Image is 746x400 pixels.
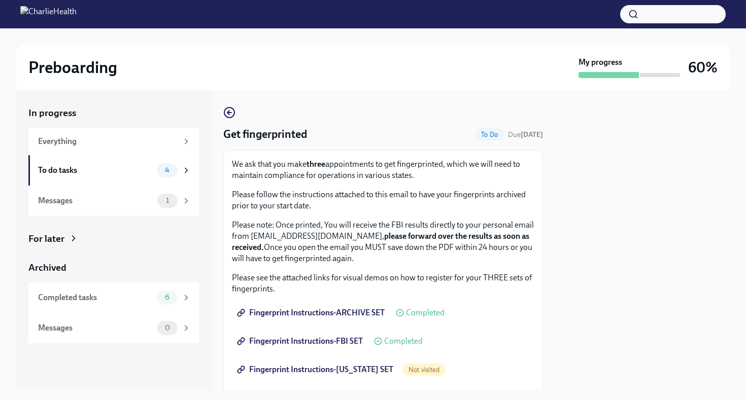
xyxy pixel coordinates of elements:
h2: Preboarding [28,57,117,78]
a: To do tasks4 [28,155,199,186]
p: Please follow the instructions attached to this email to have your fingerprints archived prior to... [232,189,534,211]
span: Completed [384,337,423,345]
a: Fingerprint Instructions-ARCHIVE SET [232,303,392,323]
div: Everything [38,136,178,147]
span: Due [508,130,543,139]
p: Please note: Once printed, You will receive the FBI results directly to your personal email from ... [232,220,534,264]
a: Messages1 [28,186,199,216]
span: 1 [160,197,175,204]
span: 6 [159,294,176,301]
a: For later [28,232,199,245]
img: CharlieHealth [20,6,77,22]
div: Messages [38,322,153,334]
h4: Get fingerprinted [223,127,307,142]
p: Please confirm when you have completed the fingerprinting process [232,388,534,399]
a: Completed tasks6 [28,282,199,313]
a: Fingerprint Instructions-[US_STATE] SET [232,359,400,380]
div: Completed tasks [38,292,153,303]
div: For later [28,232,64,245]
p: Please see the attached links for visual demos on how to register for your THREE sets of fingerpr... [232,272,534,295]
strong: three [307,159,325,169]
h3: 60% [688,58,718,77]
span: 4 [159,166,176,174]
span: Fingerprint Instructions-[US_STATE] SET [239,365,393,375]
span: Not visited [402,366,446,374]
a: Messages0 [28,313,199,343]
a: Fingerprint Instructions-FBI SET [232,331,370,351]
a: In progress [28,106,199,120]
strong: [DATE] [521,130,543,139]
a: Everything [28,128,199,155]
div: To do tasks [38,165,153,176]
a: Archived [28,261,199,274]
span: 0 [159,324,176,332]
span: Fingerprint Instructions-FBI SET [239,336,363,346]
div: Messages [38,195,153,206]
p: We ask that you make appointments to get fingerprinted, which we will need to maintain compliance... [232,159,534,181]
strong: My progress [579,57,622,68]
span: October 16th, 2025 09:00 [508,130,543,139]
span: To Do [475,131,504,138]
span: Completed [406,309,445,317]
span: Fingerprint Instructions-ARCHIVE SET [239,308,385,318]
